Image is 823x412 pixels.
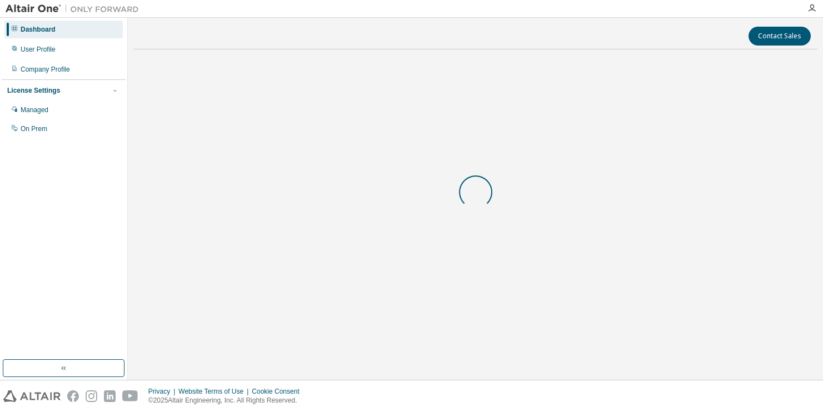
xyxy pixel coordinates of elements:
img: altair_logo.svg [3,390,61,402]
img: youtube.svg [122,390,138,402]
div: Privacy [148,387,178,396]
p: © 2025 Altair Engineering, Inc. All Rights Reserved. [148,396,306,405]
div: Cookie Consent [252,387,306,396]
div: Company Profile [21,65,70,74]
div: User Profile [21,45,56,54]
img: linkedin.svg [104,390,116,402]
div: On Prem [21,124,47,133]
div: License Settings [7,86,60,95]
img: Altair One [6,3,144,14]
div: Managed [21,105,48,114]
img: facebook.svg [67,390,79,402]
img: instagram.svg [86,390,97,402]
div: Website Terms of Use [178,387,252,396]
div: Dashboard [21,25,56,34]
button: Contact Sales [749,27,811,46]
